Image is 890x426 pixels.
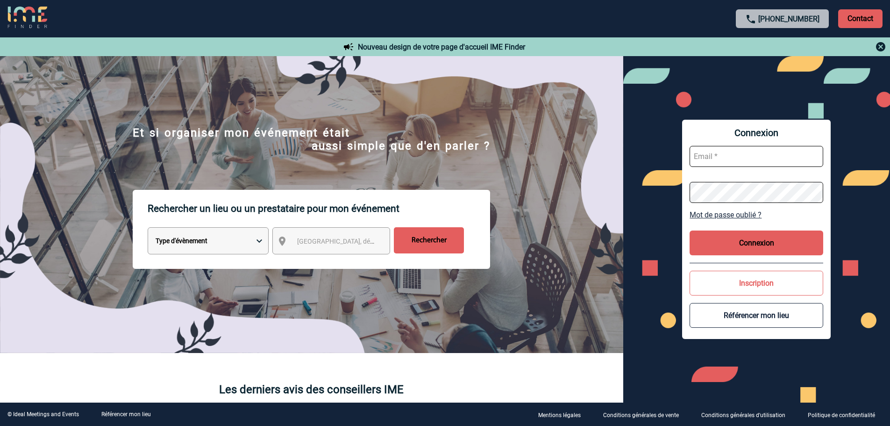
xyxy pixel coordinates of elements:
input: Rechercher [394,227,464,253]
div: © Ideal Meetings and Events [7,411,79,418]
a: Mot de passe oublié ? [690,210,823,219]
p: Contact [838,9,883,28]
a: Mentions légales [531,410,596,419]
a: [PHONE_NUMBER] [758,14,819,23]
p: Mentions légales [538,412,581,419]
button: Connexion [690,231,823,255]
a: Conditions générales d'utilisation [694,410,800,419]
a: Conditions générales de vente [596,410,694,419]
p: Conditions générales d'utilisation [701,412,785,419]
a: Politique de confidentialité [800,410,890,419]
span: [GEOGRAPHIC_DATA], département, région... [297,238,427,245]
button: Inscription [690,271,823,296]
span: Connexion [690,127,823,138]
p: Rechercher un lieu ou un prestataire pour mon événement [148,190,490,227]
img: call-24-px.png [745,14,756,25]
a: Référencer mon lieu [101,411,151,418]
p: Politique de confidentialité [808,412,875,419]
p: Conditions générales de vente [603,412,679,419]
button: Référencer mon lieu [690,303,823,328]
input: Email * [690,146,823,167]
